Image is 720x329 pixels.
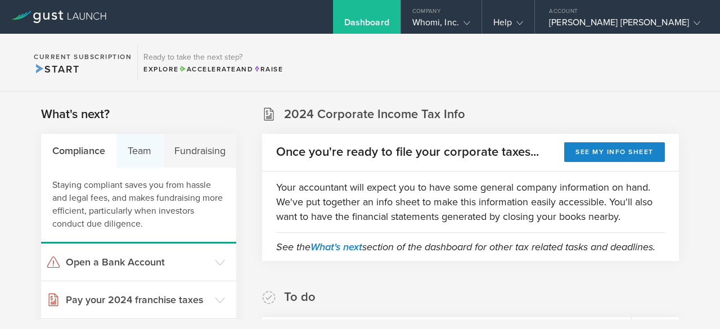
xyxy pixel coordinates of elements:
div: [PERSON_NAME] [PERSON_NAME] [549,17,700,34]
span: Start [34,63,79,75]
p: Your accountant will expect you to have some general company information on hand. We've put toget... [276,180,665,224]
iframe: Chat Widget [664,275,720,329]
a: What's next [310,241,362,253]
h2: To do [284,289,316,305]
span: and [179,65,254,73]
button: See my info sheet [564,142,665,162]
div: Help [493,17,523,34]
h3: Open a Bank Account [66,255,209,269]
h3: Ready to take the next step? [143,53,283,61]
div: Staying compliant saves you from hassle and legal fees, and makes fundraising more efficient, par... [41,168,236,244]
div: Fundraising [163,134,236,168]
h2: 2024 Corporate Income Tax Info [284,106,465,123]
h3: Pay your 2024 franchise taxes [66,292,209,307]
span: Raise [253,65,283,73]
div: Ready to take the next step?ExploreAccelerateandRaise [137,45,289,80]
em: See the section of the dashboard for other tax related tasks and deadlines. [276,241,655,253]
span: Accelerate [179,65,236,73]
div: Team [116,134,163,168]
div: Dashboard [344,17,389,34]
h2: What's next? [41,106,110,123]
h2: Once you're ready to file your corporate taxes... [276,144,539,160]
div: Compliance [41,134,116,168]
div: Whomi, Inc. [412,17,470,34]
div: Explore [143,64,283,74]
h2: Current Subscription [34,53,132,60]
